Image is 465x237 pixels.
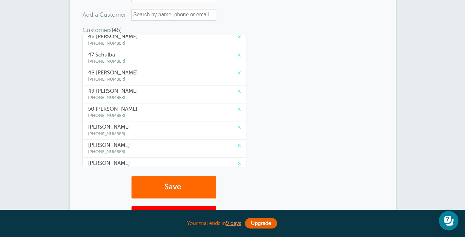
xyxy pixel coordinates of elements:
[70,216,396,230] div: Your trial ends in .
[88,142,241,149] span: [PERSON_NAME]
[132,206,216,229] button: Delete
[88,70,241,76] span: 48 [PERSON_NAME]
[88,106,241,112] span: 50 [PERSON_NAME]
[88,132,125,136] span: [PHONE_NUMBER]
[238,88,241,94] a: ×
[88,113,125,118] span: [PHONE_NUMBER]
[238,160,241,166] a: ×
[88,77,125,82] span: [PHONE_NUMBER]
[439,211,458,230] iframe: Resource center
[132,9,216,21] input: Search by name, phone or email
[88,41,125,46] span: [PHONE_NUMBER]
[88,95,125,100] span: [PHONE_NUMBER]
[238,34,241,40] a: ×
[88,88,241,94] span: 49 [PERSON_NAME]
[88,150,125,154] span: [PHONE_NUMBER]
[238,142,241,149] a: ×
[112,27,122,33] span: (45)
[88,52,241,58] span: 47 Schulba
[238,124,241,130] a: ×
[245,218,277,229] a: Upgrade
[132,176,216,198] button: Save
[88,34,241,40] span: 46 [PERSON_NAME]
[88,124,241,130] span: [PERSON_NAME]
[88,59,125,64] span: [PHONE_NUMBER]
[83,12,126,18] label: Add a Customer
[238,106,241,112] a: ×
[88,160,241,166] span: [PERSON_NAME]
[226,220,241,226] a: 9 days
[238,70,241,76] a: ×
[238,52,241,58] a: ×
[83,27,246,33] label: Customers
